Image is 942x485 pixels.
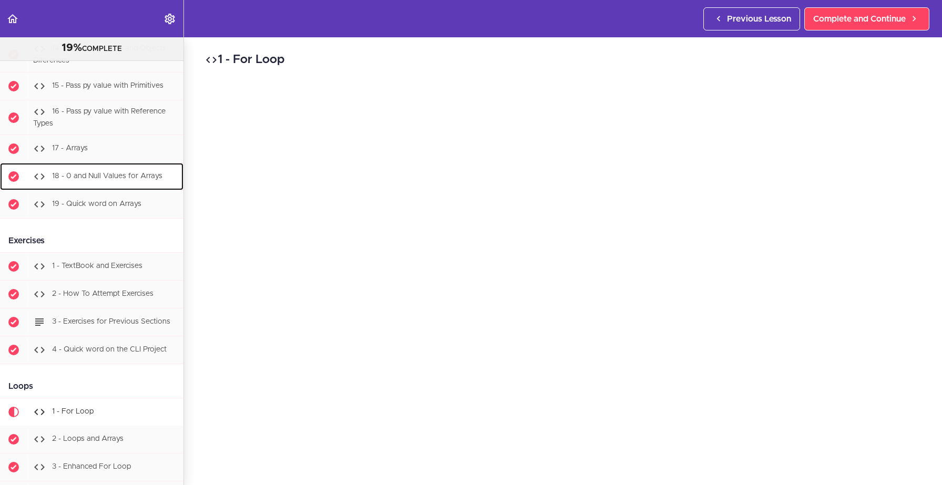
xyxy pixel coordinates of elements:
span: 2 - Loops and Arrays [52,436,124,443]
span: 2 - How To Attempt Exercises [52,291,153,298]
div: COMPLETE [13,42,170,55]
span: 3 - Exercises for Previous Sections [52,318,170,326]
span: 15 - Pass py value with Primitives [52,82,163,89]
span: 1 - TextBook and Exercises [52,263,142,270]
span: 17 - Arrays [52,145,88,152]
span: 19% [62,43,82,53]
h2: 1 - For Loop [205,51,921,69]
span: 18 - 0 and Null Values for Arrays [52,173,162,180]
svg: Settings Menu [163,13,176,25]
span: 4 - Quick word on the CLI Project [52,346,167,354]
span: Complete and Continue [813,13,906,25]
svg: Back to course curriculum [6,13,19,25]
a: Previous Lesson [703,7,800,30]
span: 16 - Pass py value with Reference Types [33,108,166,127]
span: 19 - Quick word on Arrays [52,201,141,208]
span: 1 - For Loop [52,408,94,416]
span: Previous Lesson [727,13,791,25]
a: Complete and Continue [804,7,929,30]
span: 3 - Enhanced For Loop [52,463,131,471]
